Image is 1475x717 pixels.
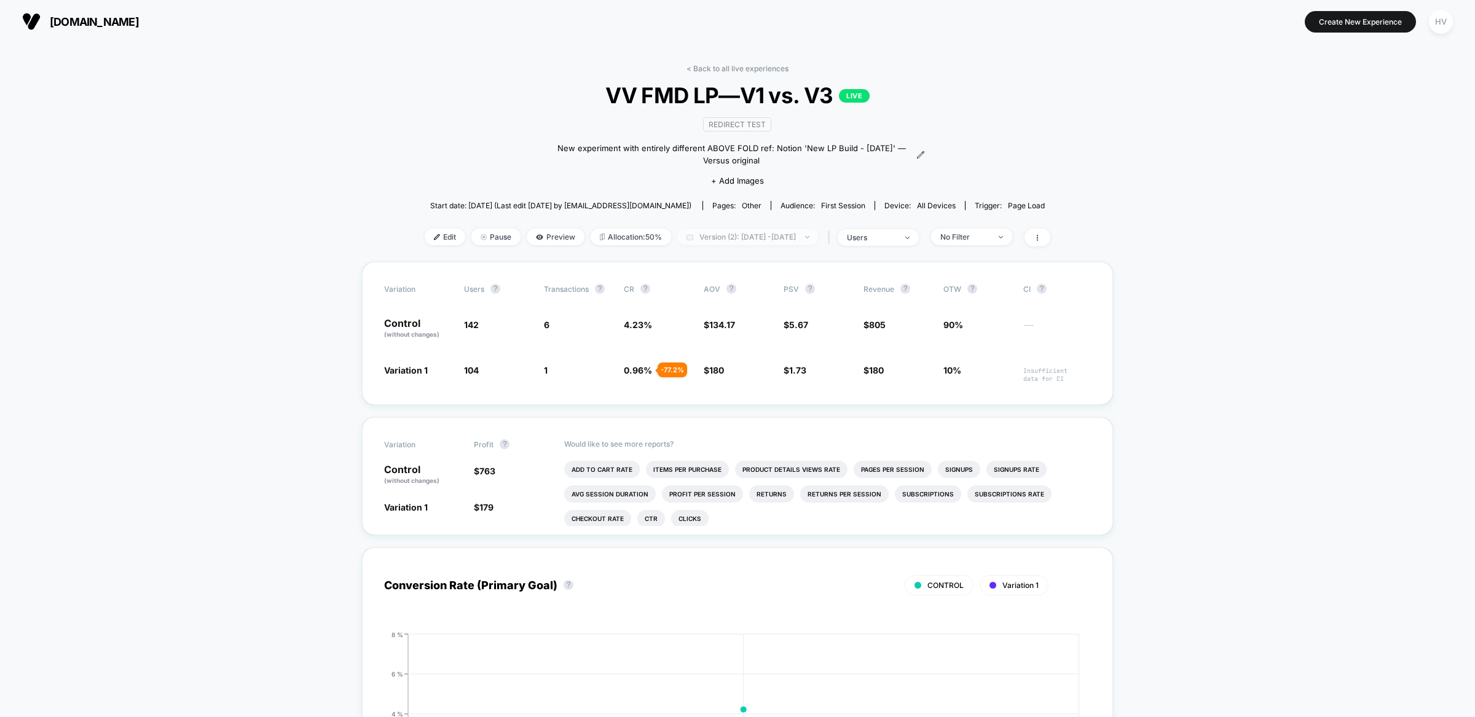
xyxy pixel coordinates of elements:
span: [DOMAIN_NAME] [50,15,139,28]
div: HV [1429,10,1453,34]
div: Pages: [712,201,761,210]
span: | [825,229,838,246]
span: 10% [943,365,961,375]
tspan: 6 % [391,670,403,678]
li: Avg Session Duration [564,485,656,503]
img: end [481,234,487,240]
button: ? [564,580,573,590]
span: Profit [474,440,494,449]
button: Create New Experience [1305,11,1416,33]
span: Redirect Test [703,117,771,131]
span: $ [704,365,724,375]
li: Clicks [671,510,709,527]
img: rebalance [600,233,605,240]
span: New experiment with entirely different ABOVE FOLD ref: Notion 'New LP Build - [DATE]' — Versus or... [550,143,914,167]
span: 5.67 [789,319,808,330]
li: Add To Cart Rate [564,461,640,478]
button: ? [500,439,509,449]
span: 1 [544,365,548,375]
span: Variation 1 [1002,581,1039,590]
span: VV FMD LP—V1 vs. V3 [456,82,1019,108]
span: $ [863,319,886,330]
button: ? [726,284,736,294]
span: 805 [869,319,886,330]
li: Ctr [637,510,665,527]
span: users [464,284,484,294]
button: ? [640,284,650,294]
span: 142 [464,319,479,330]
span: + Add Images [711,176,764,186]
span: 104 [464,365,479,375]
span: Insufficient data for CI [1023,367,1091,383]
span: $ [784,319,808,330]
span: $ [704,319,735,330]
span: Variation [384,284,452,294]
span: 180 [709,365,724,375]
span: CONTROL [927,581,964,590]
div: No Filter [940,232,989,241]
button: ? [967,284,977,294]
img: end [905,237,910,239]
div: users [847,233,896,242]
span: CI [1023,284,1091,294]
span: Variation [384,439,452,449]
li: Returns Per Session [800,485,889,503]
li: Signups [938,461,980,478]
span: Preview [527,229,584,245]
span: First Session [821,201,865,210]
span: OTW [943,284,1011,294]
span: Version (2): [DATE] - [DATE] [677,229,819,245]
img: Visually logo [22,12,41,31]
span: Edit [425,229,465,245]
span: Pause [471,229,521,245]
span: 180 [869,365,884,375]
div: Audience: [781,201,865,210]
li: Signups Rate [986,461,1047,478]
p: Control [384,464,462,485]
li: Pages Per Session [854,461,932,478]
span: all devices [917,201,956,210]
span: Allocation: 50% [591,229,671,245]
span: 0.96 % [624,365,652,375]
span: 1.73 [789,365,806,375]
span: --- [1023,321,1091,339]
span: 6 [544,319,549,330]
span: 90% [943,319,963,330]
span: Revenue [863,284,894,294]
span: (without changes) [384,477,439,484]
span: other [742,201,761,210]
span: Transactions [544,284,589,294]
span: PSV [784,284,799,294]
span: Variation 1 [384,365,428,375]
li: Subscriptions [895,485,961,503]
button: ? [900,284,910,294]
img: end [805,236,809,238]
button: ? [490,284,500,294]
span: $ [784,365,806,375]
tspan: 8 % [391,631,403,638]
li: Product Details Views Rate [735,461,848,478]
span: $ [474,502,494,512]
span: 134.17 [709,319,735,330]
li: Items Per Purchase [646,461,729,478]
span: 4.23 % [624,319,652,330]
div: - 77.2 % [658,362,687,377]
li: Checkout Rate [564,510,631,527]
p: LIVE [839,89,870,103]
img: end [999,236,1003,238]
span: Start date: [DATE] (Last edit [DATE] by [EMAIL_ADDRESS][DOMAIN_NAME]) [430,201,691,210]
a: < Back to all live experiences [686,64,789,73]
div: Trigger: [975,201,1045,210]
li: Subscriptions Rate [967,485,1052,503]
span: 179 [479,502,494,512]
button: [DOMAIN_NAME] [18,12,143,31]
p: Control [384,318,452,339]
span: Device: [875,201,965,210]
span: 763 [479,466,495,476]
span: CR [624,284,634,294]
span: Variation 1 [384,502,428,512]
span: AOV [704,284,720,294]
li: Profit Per Session [662,485,743,503]
span: $ [474,466,495,476]
button: ? [595,284,605,294]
